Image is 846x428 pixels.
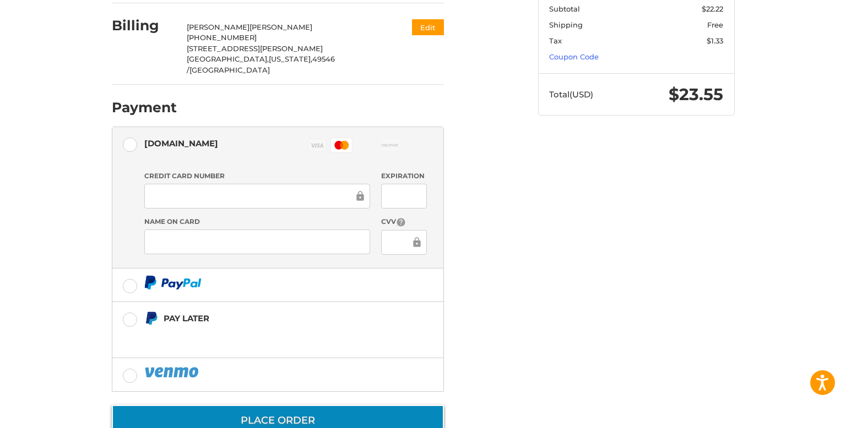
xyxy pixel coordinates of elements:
[187,54,269,63] span: [GEOGRAPHIC_DATA],
[164,309,375,327] div: Pay Later
[707,36,723,45] span: $1.33
[669,84,723,105] span: $23.55
[381,171,427,181] label: Expiration
[144,311,158,325] img: Pay Later icon
[755,398,846,428] iframe: Google Customer Reviews
[702,4,723,13] span: $22.22
[549,20,583,29] span: Shipping
[269,54,312,63] span: [US_STATE],
[144,134,218,152] div: [DOMAIN_NAME]
[549,4,580,13] span: Subtotal
[144,327,375,344] iframe: PayPal Message 1
[389,236,411,249] iframe: To enrich screen reader interactions, please activate Accessibility in Grammarly extension settings
[144,365,200,379] img: PayPal icon
[144,217,370,227] label: Name on Card
[389,190,419,202] iframe: To enrich screen reader interactions, please activate Accessibility in Grammarly extension settings
[112,17,176,34] h2: Billing
[707,20,723,29] span: Free
[144,171,370,181] label: Credit Card Number
[549,52,599,61] a: Coupon Code
[381,217,427,227] label: CVV
[412,19,444,35] button: Edit
[549,36,562,45] span: Tax
[549,89,593,100] span: Total (USD)
[152,190,354,202] iframe: To enrich screen reader interactions, please activate Accessibility in Grammarly extension settings
[187,33,257,42] span: [PHONE_NUMBER]
[144,276,202,289] img: PayPal icon
[187,54,335,74] span: 49546 /
[187,23,250,31] span: [PERSON_NAME]
[152,235,362,248] iframe: To enrich screen reader interactions, please activate Accessibility in Grammarly extension settings
[250,23,312,31] span: [PERSON_NAME]
[112,99,177,116] h2: Payment
[187,44,323,53] span: [STREET_ADDRESS][PERSON_NAME]
[189,65,270,74] span: [GEOGRAPHIC_DATA]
